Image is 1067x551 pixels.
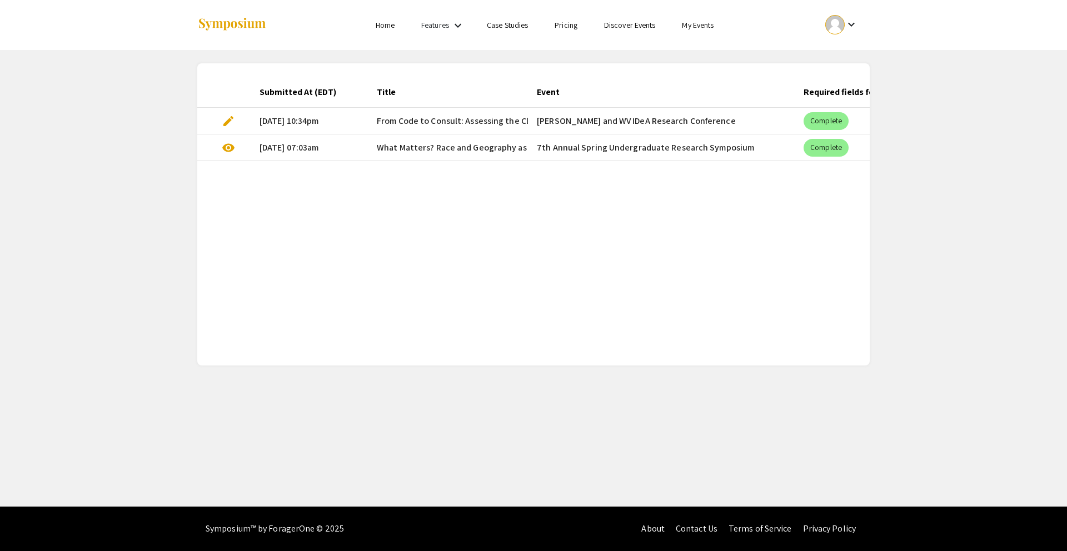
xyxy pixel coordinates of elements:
[729,523,792,534] a: Terms of Service
[682,20,714,30] a: My Events
[377,86,396,99] div: Title
[537,86,570,99] div: Event
[222,114,235,128] span: edit
[260,86,336,99] div: Submitted At (EDT)
[206,507,344,551] div: Symposium™ by ForagerOne © 2025
[197,17,267,32] img: Symposium by ForagerOne
[222,141,235,154] span: visibility
[537,86,560,99] div: Event
[528,134,795,161] mat-cell: 7th Annual Spring Undergraduate Research Symposium
[804,139,849,157] mat-chip: Complete
[804,86,1015,99] div: Required fields for the current stage completed?
[421,20,449,30] a: Features
[260,86,346,99] div: Submitted At (EDT)
[251,108,368,134] mat-cell: [DATE] 10:34pm
[845,18,858,31] mat-icon: Expand account dropdown
[377,86,406,99] div: Title
[451,19,465,32] mat-icon: Expand Features list
[676,523,717,534] a: Contact Us
[377,114,722,128] span: From Code to Consult: Assessing the Clinical Utility of AI-Generated Pediatric E-Consults
[487,20,528,30] a: Case Studies
[528,108,795,134] mat-cell: [PERSON_NAME] and WV IDeA Research Conference
[804,112,849,130] mat-chip: Complete
[641,523,665,534] a: About
[604,20,656,30] a: Discover Events
[555,20,577,30] a: Pricing
[814,12,870,37] button: Expand account dropdown
[251,134,368,161] mat-cell: [DATE] 07:03am
[377,141,751,154] span: What Matters? Race and Geography as Factors of [MEDICAL_DATA] Uptake for Black Appalachians
[1020,501,1059,543] iframe: Chat
[376,20,395,30] a: Home
[804,86,1025,99] div: Required fields for the current stage completed?
[803,523,856,534] a: Privacy Policy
